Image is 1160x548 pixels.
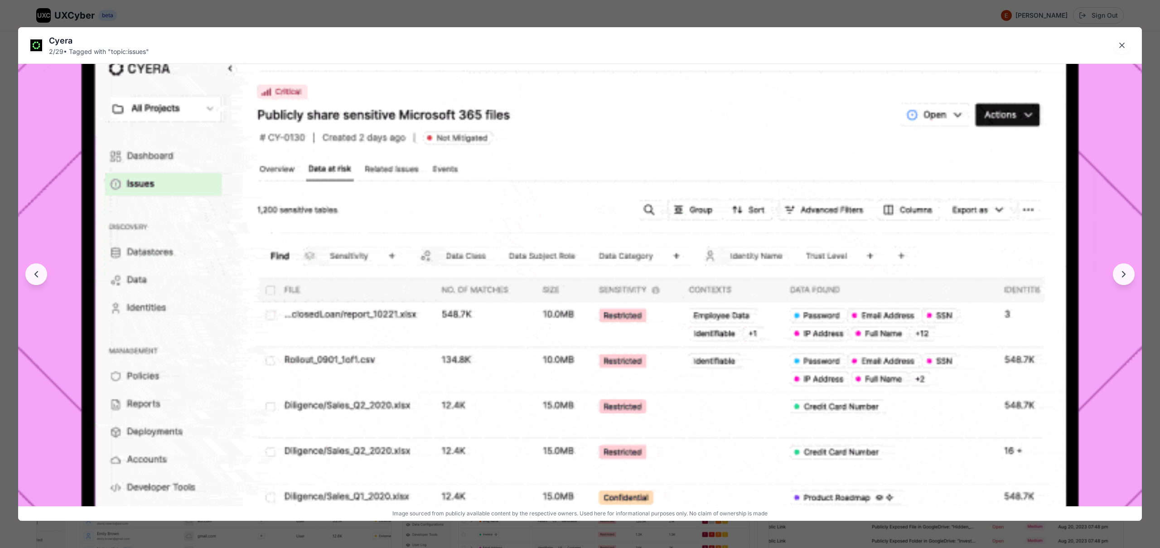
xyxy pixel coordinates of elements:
[1113,36,1131,54] button: Close lightbox
[49,47,149,56] div: 2 / 29 • Tagged with " topic:issues "
[49,34,149,47] div: Cyera
[25,263,47,285] button: Previous image
[29,39,43,52] img: Cyera logo
[1113,263,1135,285] button: Next image
[22,510,1138,517] p: Image sourced from publicly available content by the respective owners. Used here for information...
